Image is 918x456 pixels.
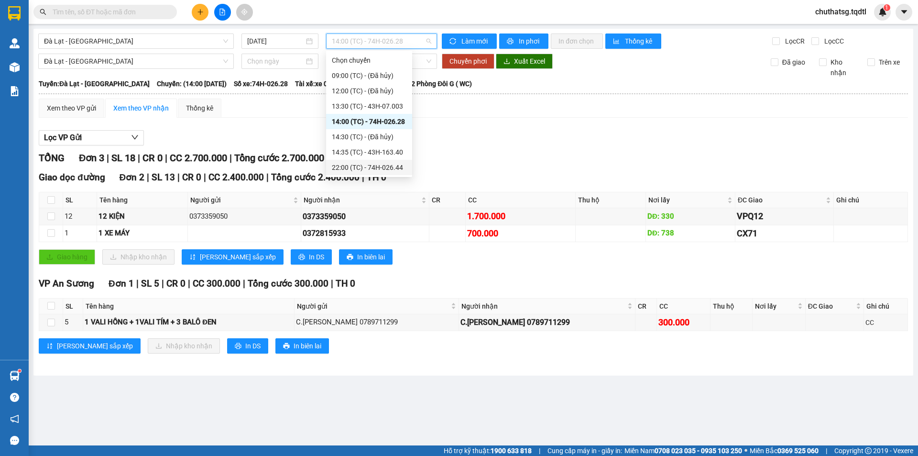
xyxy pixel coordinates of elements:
[65,317,81,328] div: 5
[39,130,144,145] button: Lọc VP Gửi
[47,103,96,113] div: Xem theo VP gửi
[884,4,890,11] sup: 1
[744,449,747,453] span: ⚪️
[519,36,541,46] span: In phơi
[227,338,268,354] button: printerIn DS
[65,211,95,222] div: 12
[39,249,95,265] button: uploadGiao hàng
[40,9,46,15] span: search
[136,278,139,289] span: |
[326,53,412,68] div: Chọn chuyến
[138,152,140,164] span: |
[170,152,227,164] span: CC 2.700.000
[755,301,796,311] span: Nơi lấy
[190,195,291,205] span: Người gửi
[864,299,908,314] th: Ghi chú
[332,132,406,142] div: 14:30 (TC) - (Đã hủy)
[605,33,661,49] button: bar-chartThống kê
[245,341,261,351] span: In DS
[8,6,21,21] img: logo-vxr
[865,317,906,328] div: CC
[10,371,20,381] img: warehouse-icon
[192,4,208,21] button: plus
[347,254,353,261] span: printer
[141,278,159,289] span: SL 5
[65,228,95,239] div: 1
[98,228,186,239] div: 1 XE MÁY
[467,227,573,240] div: 700.000
[57,341,133,351] span: [PERSON_NAME] sắp xếp
[362,172,364,183] span: |
[296,317,457,328] div: C.[PERSON_NAME] 0789711299
[878,8,887,16] img: icon-new-feature
[547,445,622,456] span: Cung cấp máy in - giấy in:
[219,9,226,15] span: file-add
[332,55,406,66] div: Chọn chuyến
[750,445,819,456] span: Miền Bắc
[113,103,169,113] div: Xem theo VP nhận
[309,252,324,262] span: In DS
[647,211,733,222] div: DĐ: 330
[737,210,832,223] div: VPQ12
[827,57,860,78] span: Kho nhận
[10,436,19,445] span: message
[236,4,253,21] button: aim
[357,252,385,262] span: In biên lai
[147,172,149,183] span: |
[44,34,228,48] span: Đà Lạt - Sài Gòn
[131,133,139,141] span: down
[98,211,186,222] div: 12 KIỆN
[243,278,245,289] span: |
[53,7,165,17] input: Tìm tên, số ĐT hoặc mã đơn
[162,278,164,289] span: |
[461,301,625,311] span: Người nhận
[107,152,109,164] span: |
[266,172,269,183] span: |
[39,80,150,88] b: Tuyến: Đà Lạt - [GEOGRAPHIC_DATA]
[142,152,163,164] span: CR 0
[865,447,872,454] span: copyright
[39,278,94,289] span: VP An Sương
[647,228,733,239] div: DĐ: 738
[442,54,494,69] button: Chuyển phơi
[294,341,321,351] span: In biên lai
[63,299,83,314] th: SL
[303,227,428,239] div: 0372815933
[10,414,19,423] span: notification
[429,192,466,208] th: CR
[900,8,908,16] span: caret-down
[234,78,288,89] span: Số xe: 74H-026.28
[875,57,904,67] span: Trên xe
[39,172,105,183] span: Giao dọc đường
[514,56,545,67] span: Xuất Excel
[46,343,53,350] span: sort-ascending
[10,62,20,72] img: warehouse-icon
[247,56,304,67] input: Chọn ngày
[332,34,431,48] span: 14:00 (TC) - 74H-026.28
[197,9,204,15] span: plus
[826,445,827,456] span: |
[885,4,888,11] span: 1
[449,38,458,45] span: sync
[507,38,515,45] span: printer
[461,36,489,46] span: Làm mới
[120,172,145,183] span: Đơn 2
[332,147,406,157] div: 14:35 (TC) - 43H-163.40
[657,299,710,314] th: CC
[778,57,809,67] span: Đã giao
[63,192,97,208] th: SL
[460,316,634,328] div: C.[PERSON_NAME] 0789711299
[737,227,832,240] div: CX71
[466,192,575,208] th: CC
[332,101,406,111] div: 13:30 (TC) - 43H-07.003
[165,152,167,164] span: |
[193,278,240,289] span: CC 300.000
[148,338,220,354] button: downloadNhập kho nhận
[503,58,510,66] span: download
[283,343,290,350] span: printer
[297,301,449,311] span: Người gửi
[271,172,360,183] span: Tổng cước 2.400.000
[332,162,406,173] div: 22:00 (TC) - 74H-026.44
[177,172,180,183] span: |
[189,254,196,261] span: sort-ascending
